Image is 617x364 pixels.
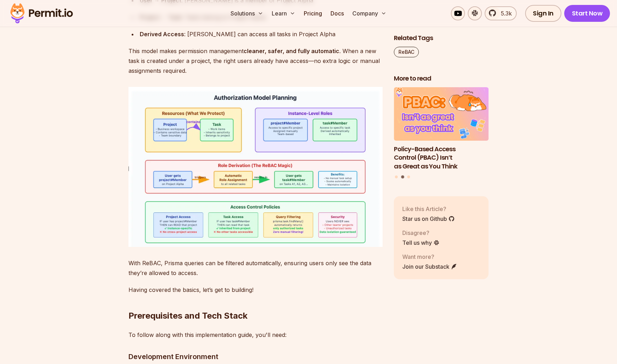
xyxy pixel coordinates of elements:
[128,258,383,278] p: With ReBAC, Prisma queries can be filtered automatically, ensuring users only see the data they’r...
[244,47,339,55] strong: cleaner, safer, and fully automatic
[402,204,455,213] p: Like this Article?
[564,5,610,22] a: Start Now
[7,1,76,25] img: Permit logo
[407,175,410,178] button: Go to slide 3
[394,34,489,43] h2: Related Tags
[128,285,383,295] p: Having covered the basics, let’s get to building!
[140,29,383,39] div: : [PERSON_NAME] can access all tasks in Project Alpha
[401,175,404,178] button: Go to slide 2
[395,175,398,178] button: Go to slide 1
[394,87,489,141] img: Policy-Based Access Control (PBAC) Isn’t as Great as You Think
[402,262,457,270] a: Join our Substack
[128,282,383,321] h2: Prerequisites and Tech Stack
[128,330,383,340] p: To follow along with this implementation guide, you'll need:
[350,6,389,20] button: Company
[402,252,457,261] p: Want more?
[394,87,489,179] div: Posts
[394,74,489,83] h2: More to read
[394,47,419,57] a: ReBAC
[402,228,440,237] p: Disagree?
[485,6,517,20] a: 5.3k
[140,31,184,38] strong: Derived Access
[328,6,347,20] a: Docs
[301,6,325,20] a: Pricing
[402,238,440,247] a: Tell us why
[128,46,383,76] p: This model makes permission management . When a new task is created under a project, the right us...
[128,87,383,247] img: image.png
[228,6,266,20] button: Solutions
[402,214,455,223] a: Star us on Github
[525,5,561,22] a: Sign In
[269,6,298,20] button: Learn
[394,145,489,171] h3: Policy-Based Access Control (PBAC) Isn’t as Great as You Think
[394,87,489,171] li: 2 of 3
[128,351,383,362] h3: Development Environment
[497,9,512,18] span: 5.3k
